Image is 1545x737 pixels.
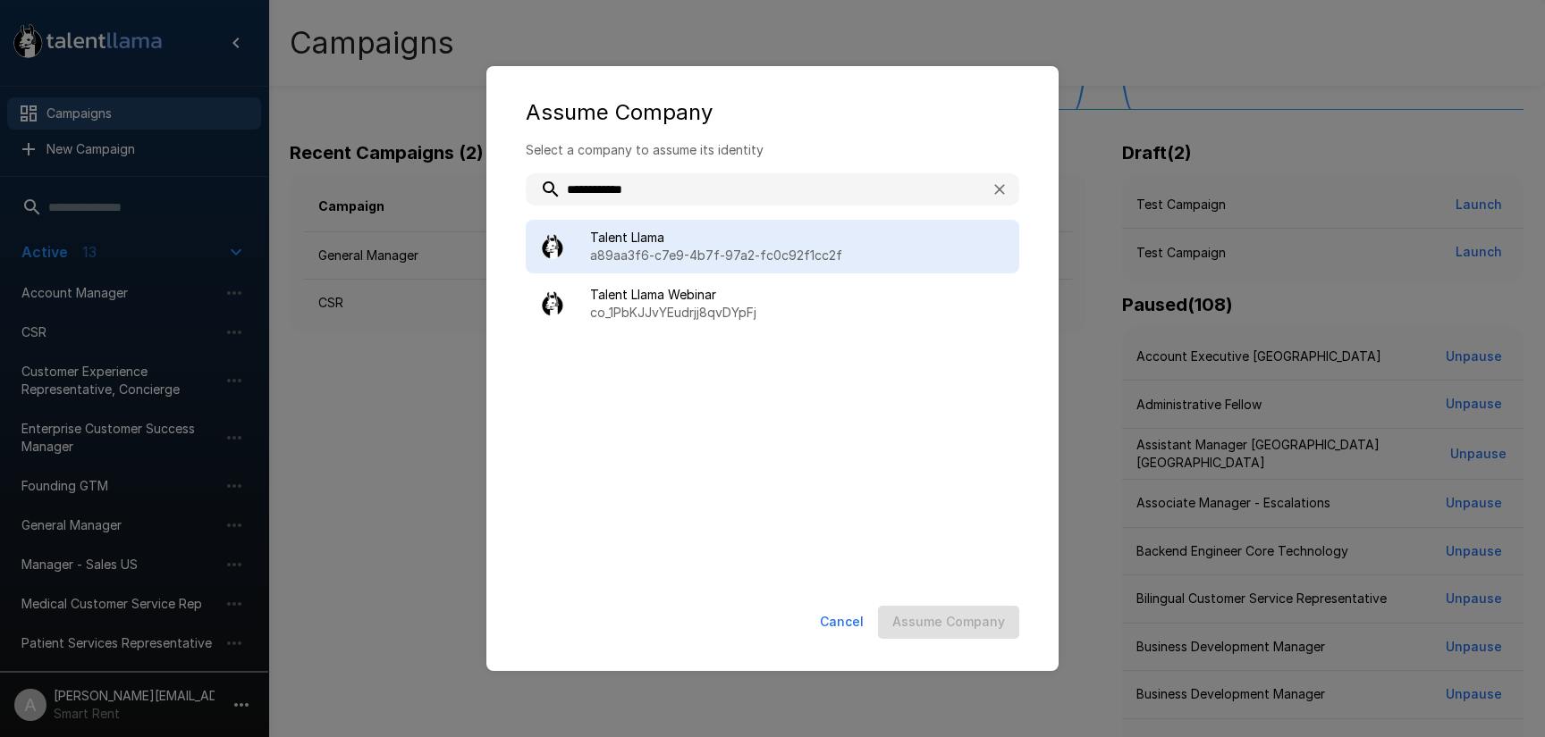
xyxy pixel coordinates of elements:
[813,606,871,639] button: Cancel
[526,98,1019,127] div: Assume Company
[590,229,1005,247] span: Talent Llama
[526,141,1019,159] p: Select a company to assume its identity
[526,277,1019,331] div: Talent Llama Webinarco_1PbKJJvYEudrjj8qvDYpFj
[540,234,565,259] img: llama_clean.png
[540,291,565,316] img: llama_clean.png
[590,304,1005,322] p: co_1PbKJJvYEudrjj8qvDYpFj
[590,247,1005,264] p: a89aa3f6-c7e9-4b7f-97a2-fc0c92f1cc2f
[590,286,1005,304] span: Talent Llama Webinar
[526,220,1019,273] div: Talent Llamaa89aa3f6-c7e9-4b7f-97a2-fc0c92f1cc2f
